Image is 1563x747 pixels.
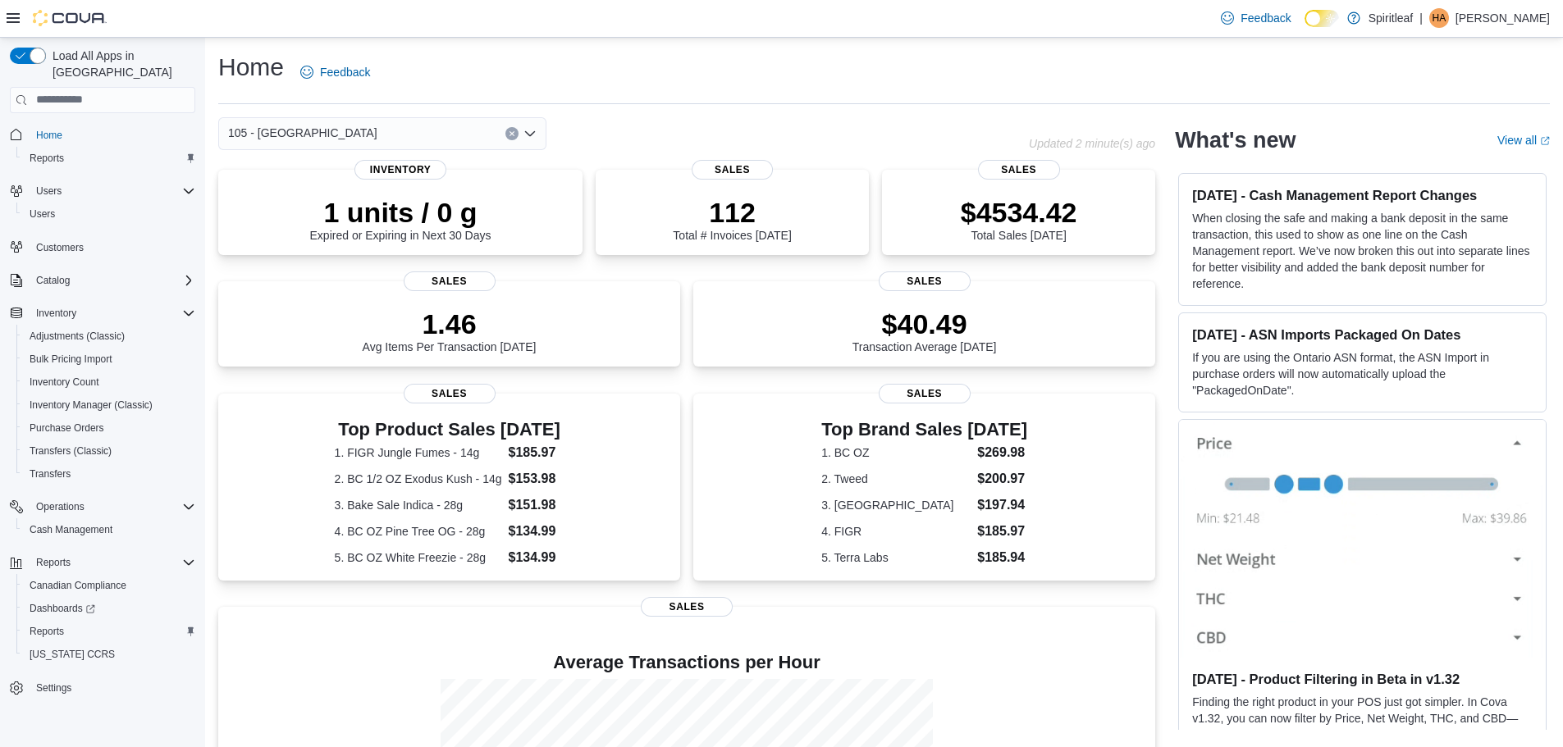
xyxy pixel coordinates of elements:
p: [PERSON_NAME] [1456,8,1550,28]
span: Customers [36,241,84,254]
svg: External link [1540,136,1550,146]
button: [US_STATE] CCRS [16,643,202,666]
span: Canadian Compliance [30,579,126,592]
dd: $185.97 [508,443,564,462]
span: Inventory Count [23,372,195,392]
a: Inventory Count [23,372,106,392]
p: 1 units / 0 g [310,196,491,229]
dt: 1. FIGR Jungle Fumes - 14g [335,444,502,461]
dt: 1. BC OZ [821,444,971,461]
span: Adjustments (Classic) [30,330,125,343]
button: Users [30,181,68,201]
p: If you are using the Ontario ASN format, the ASN Import in purchase orders will now automatically... [1192,349,1533,399]
span: Home [36,129,62,142]
dd: $269.98 [977,443,1027,462]
h3: Top Brand Sales [DATE] [821,420,1027,440]
span: Reports [23,622,195,641]
span: Sales [641,597,733,617]
span: Catalog [30,271,195,290]
button: Inventory [3,302,202,325]
p: $40.49 [852,307,997,340]
span: Settings [30,677,195,698]
div: Total # Invoices [DATE] [673,196,791,242]
button: Reports [30,553,77,572]
a: Dashboards [23,599,102,618]
a: Inventory Manager (Classic) [23,395,159,415]
dt: 2. BC 1/2 OZ Exodus Kush - 14g [335,471,502,487]
span: Purchase Orders [23,418,195,438]
dt: 3. [GEOGRAPHIC_DATA] [821,497,971,513]
span: Reports [30,625,64,638]
span: Transfers (Classic) [23,441,195,461]
a: Reports [23,622,71,641]
span: Transfers (Classic) [30,444,112,458]
a: Transfers [23,464,77,484]
span: Settings [36,681,71,695]
span: Purchase Orders [30,421,104,435]
dt: 5. Terra Labs [821,549,971,566]
dd: $134.99 [508,522,564,541]
span: Bulk Pricing Import [30,353,112,366]
span: Inventory Manager (Classic) [23,395,195,415]
dd: $197.94 [977,495,1027,515]
a: Reports [23,148,71,168]
span: 105 - [GEOGRAPHIC_DATA] [228,123,377,143]
span: Sales [404,271,496,291]
button: Reports [3,551,202,574]
a: Purchase Orders [23,418,111,438]
h3: [DATE] - ASN Imports Packaged On Dates [1192,326,1533,343]
p: When closing the safe and making a bank deposit in the same transaction, this used to show as one... [1192,210,1533,292]
span: Sales [404,384,496,403]
a: Transfers (Classic) [23,441,118,461]
a: Users [23,204,62,224]
img: Cova [33,10,107,26]
button: Reports [16,620,202,643]
p: 112 [673,196,791,229]
div: Total Sales [DATE] [961,196,1077,242]
span: Load All Apps in [GEOGRAPHIC_DATA] [46,48,195,80]
span: Washington CCRS [23,645,195,664]
dd: $134.99 [508,548,564,567]
span: Home [30,125,195,145]
button: Canadian Compliance [16,574,202,597]
button: Inventory Count [16,371,202,394]
span: Sales [879,271,971,291]
a: Customers [30,238,90,257]
button: Inventory Manager (Classic) [16,394,202,417]
span: Inventory [30,303,195,323]
span: Inventory [36,307,76,320]
button: Inventory [30,303,83,323]
span: HA [1433,8,1446,28]
button: Catalog [30,271,76,290]
span: Catalog [36,274,70,287]
h2: What's new [1175,127,1296,153]
span: Users [30,207,55,221]
button: Open list of options [523,127,537,140]
span: Inventory [354,160,446,180]
span: Reports [30,152,64,165]
span: Feedback [320,64,370,80]
span: Transfers [23,464,195,484]
a: Settings [30,678,78,698]
a: Home [30,125,69,145]
span: Sales [879,384,971,403]
dd: $151.98 [508,495,564,515]
dt: 4. FIGR [821,523,971,540]
h1: Home [218,51,284,84]
span: Users [36,184,62,198]
h3: Top Product Sales [DATE] [335,420,564,440]
span: Reports [36,556,71,569]
a: [US_STATE] CCRS [23,645,121,664]
a: Canadian Compliance [23,576,133,595]
h4: Average Transactions per Hour [231,653,1142,672]
a: Adjustments (Classic) [23,326,131,346]
p: | [1419,8,1423,28]
span: Sales [692,160,774,180]
span: Reports [23,148,195,168]
button: Users [3,180,202,203]
div: Transaction Average [DATE] [852,307,997,353]
dd: $153.98 [508,469,564,489]
nav: Complex example [10,116,195,743]
span: Feedback [1241,10,1291,26]
button: Purchase Orders [16,417,202,440]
